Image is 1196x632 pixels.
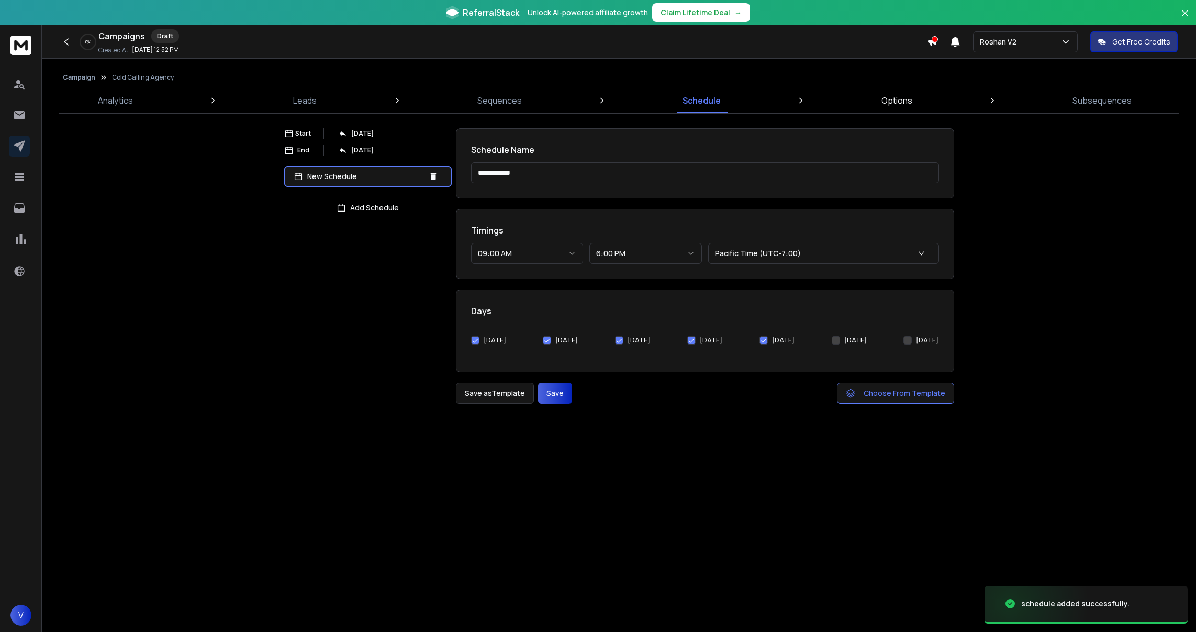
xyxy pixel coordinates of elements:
p: [DATE] [351,146,374,154]
h1: Timings [471,224,939,237]
p: Options [881,94,912,107]
p: Pacific Time (UTC-7:00) [715,248,805,259]
label: [DATE] [555,336,578,345]
p: Sequences [477,94,522,107]
label: [DATE] [772,336,795,345]
a: Analytics [92,88,139,113]
button: 09:00 AM [471,243,584,264]
span: ReferralStack [463,6,519,19]
button: V [10,605,31,626]
a: Sequences [471,88,528,113]
button: Save [538,383,572,404]
div: Draft [151,29,179,43]
a: Leads [287,88,323,113]
a: Subsequences [1066,88,1138,113]
h1: Campaigns [98,30,145,42]
span: Choose From Template [864,388,945,398]
div: schedule added successfully. [1021,598,1130,609]
p: Schedule [683,94,721,107]
p: New Schedule [307,171,424,182]
p: Get Free Credits [1112,37,1170,47]
p: 0 % [85,39,91,45]
button: Choose From Template [837,383,954,404]
p: Roshan V2 [980,37,1021,47]
button: Save asTemplate [456,383,534,404]
p: Leads [293,94,317,107]
p: Analytics [98,94,133,107]
p: [DATE] [351,129,374,138]
p: Cold Calling Agency [112,73,174,82]
button: 6:00 PM [589,243,702,264]
p: Unlock AI-powered affiliate growth [528,7,648,18]
p: Start [295,129,311,138]
label: [DATE] [916,336,938,345]
label: [DATE] [844,336,867,345]
p: Subsequences [1072,94,1132,107]
p: End [297,146,309,154]
p: [DATE] 12:52 PM [132,46,179,54]
button: Add Schedule [284,197,452,218]
h1: Days [471,305,939,317]
span: → [734,7,742,18]
p: Created At: [98,46,130,54]
button: Claim Lifetime Deal→ [652,3,750,22]
button: Close banner [1178,6,1192,31]
label: [DATE] [628,336,650,345]
button: Campaign [63,73,95,82]
a: Schedule [676,88,727,113]
label: [DATE] [484,336,506,345]
a: Options [875,88,919,113]
button: Get Free Credits [1090,31,1178,52]
h1: Schedule Name [471,143,939,156]
label: [DATE] [700,336,722,345]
